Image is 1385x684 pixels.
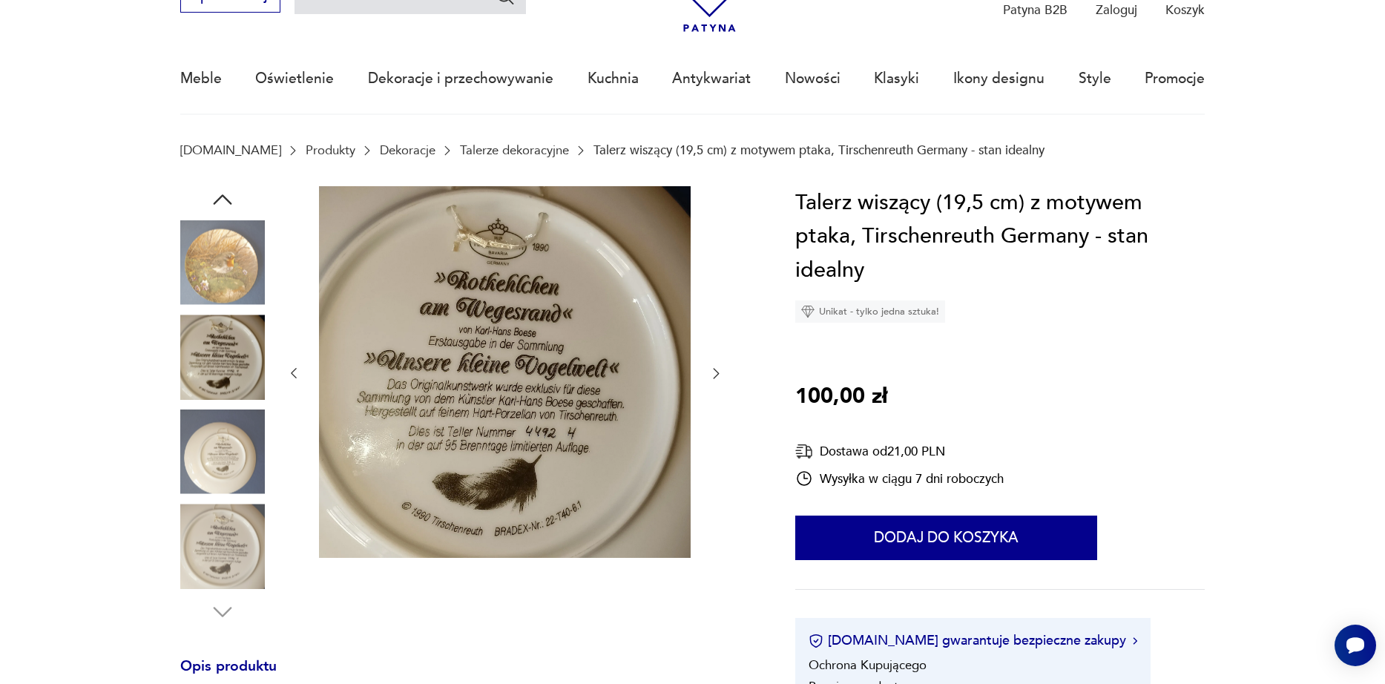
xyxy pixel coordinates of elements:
[180,315,265,399] img: Zdjęcie produktu Talerz wiszący (19,5 cm) z motywem ptaka, Tirschenreuth Germany - stan idealny
[809,631,1137,650] button: [DOMAIN_NAME] gwarantuje bezpieczne zakupy
[795,186,1205,288] h1: Talerz wiszący (19,5 cm) z motywem ptaka, Tirschenreuth Germany - stan idealny
[795,300,945,323] div: Unikat - tylko jedna sztuka!
[180,45,222,113] a: Meble
[1335,625,1376,666] iframe: Smartsupp widget button
[593,143,1044,157] p: Talerz wiszący (19,5 cm) z motywem ptaka, Tirschenreuth Germany - stan idealny
[785,45,840,113] a: Nowości
[180,143,281,157] a: [DOMAIN_NAME]
[795,442,1004,461] div: Dostawa od 21,00 PLN
[795,380,887,414] p: 100,00 zł
[672,45,751,113] a: Antykwariat
[180,220,265,305] img: Zdjęcie produktu Talerz wiszący (19,5 cm) z motywem ptaka, Tirschenreuth Germany - stan idealny
[306,143,355,157] a: Produkty
[874,45,919,113] a: Klasyki
[368,45,553,113] a: Dekoracje i przechowywanie
[1165,1,1205,19] p: Koszyk
[795,470,1004,487] div: Wysyłka w ciągu 7 dni roboczych
[180,410,265,494] img: Zdjęcie produktu Talerz wiszący (19,5 cm) z motywem ptaka, Tirschenreuth Germany - stan idealny
[1145,45,1205,113] a: Promocje
[180,504,265,588] img: Zdjęcie produktu Talerz wiszący (19,5 cm) z motywem ptaka, Tirschenreuth Germany - stan idealny
[1096,1,1137,19] p: Zaloguj
[380,143,435,157] a: Dekoracje
[588,45,639,113] a: Kuchnia
[953,45,1044,113] a: Ikony designu
[255,45,334,113] a: Oświetlenie
[809,634,823,648] img: Ikona certyfikatu
[1003,1,1067,19] p: Patyna B2B
[801,305,815,318] img: Ikona diamentu
[319,186,691,558] img: Zdjęcie produktu Talerz wiszący (19,5 cm) z motywem ptaka, Tirschenreuth Germany - stan idealny
[1079,45,1111,113] a: Style
[460,143,569,157] a: Talerze dekoracyjne
[1133,637,1137,645] img: Ikona strzałki w prawo
[809,657,927,674] li: Ochrona Kupującego
[795,516,1097,560] button: Dodaj do koszyka
[795,442,813,461] img: Ikona dostawy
